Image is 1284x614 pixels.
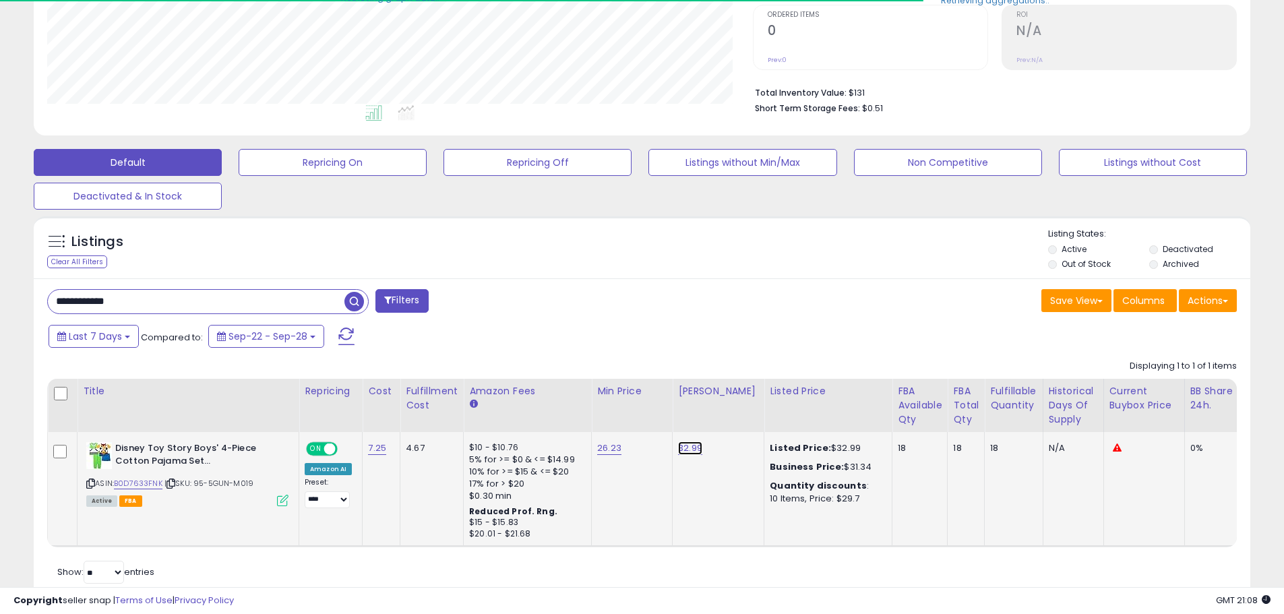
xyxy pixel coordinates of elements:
[228,330,307,343] span: Sep-22 - Sep-28
[648,149,836,176] button: Listings without Min/Max
[770,480,882,492] div: :
[368,384,394,398] div: Cost
[1190,384,1240,412] div: BB Share 24h.
[469,490,581,502] div: $0.30 min
[1163,258,1199,270] label: Archived
[208,325,324,348] button: Sep-22 - Sep-28
[770,442,882,454] div: $32.99
[1062,258,1111,270] label: Out of Stock
[406,442,453,454] div: 4.67
[114,478,162,489] a: B0D7633FNK
[469,466,581,478] div: 10% for >= $15 & <= $20
[1113,289,1177,312] button: Columns
[990,384,1037,412] div: Fulfillable Quantity
[1049,442,1093,454] div: N/A
[1062,243,1087,255] label: Active
[1109,384,1179,412] div: Current Buybox Price
[1190,442,1235,454] div: 0%
[1216,594,1271,607] span: 2025-10-6 21:08 GMT
[770,461,882,473] div: $31.34
[770,384,886,398] div: Listed Price
[597,384,667,398] div: Min Price
[307,443,324,455] span: ON
[305,384,357,398] div: Repricing
[898,384,942,427] div: FBA Available Qty
[141,331,203,344] span: Compared to:
[86,442,112,469] img: 4143+zJtJOL._SL40_.jpg
[597,441,621,455] a: 26.23
[34,149,222,176] button: Default
[47,255,107,268] div: Clear All Filters
[770,441,831,454] b: Listed Price:
[1179,289,1237,312] button: Actions
[770,479,867,492] b: Quantity discounts
[86,442,288,505] div: ASIN:
[71,233,123,251] h5: Listings
[1048,228,1250,241] p: Listing States:
[13,594,63,607] strong: Copyright
[469,517,581,528] div: $15 - $15.83
[1059,149,1247,176] button: Listings without Cost
[69,330,122,343] span: Last 7 Days
[854,149,1042,176] button: Non Competitive
[375,289,428,313] button: Filters
[13,594,234,607] div: seller snap | |
[469,384,586,398] div: Amazon Fees
[770,460,844,473] b: Business Price:
[770,493,882,505] div: 10 Items, Price: $29.7
[1049,384,1098,427] div: Historical Days Of Supply
[898,442,937,454] div: 18
[368,441,386,455] a: 7.25
[990,442,1032,454] div: 18
[164,478,253,489] span: | SKU: 95-5GUN-M019
[115,442,279,470] b: Disney Toy Story Boys' 4-Piece Cotton Pajama Set…
[86,495,117,507] span: All listings currently available for purchase on Amazon
[444,149,632,176] button: Repricing Off
[175,594,234,607] a: Privacy Policy
[34,183,222,210] button: Deactivated & In Stock
[119,495,142,507] span: FBA
[1130,360,1237,373] div: Displaying 1 to 1 of 1 items
[406,384,458,412] div: Fulfillment Cost
[1041,289,1111,312] button: Save View
[469,442,581,454] div: $10 - $10.76
[57,565,154,578] span: Show: entries
[953,384,979,427] div: FBA Total Qty
[49,325,139,348] button: Last 7 Days
[305,463,352,475] div: Amazon AI
[239,149,427,176] button: Repricing On
[469,398,477,410] small: Amazon Fees.
[678,441,702,455] a: 32.99
[469,478,581,490] div: 17% for > $20
[1163,243,1213,255] label: Deactivated
[305,478,352,508] div: Preset:
[678,384,758,398] div: [PERSON_NAME]
[953,442,974,454] div: 18
[1122,294,1165,307] span: Columns
[469,454,581,466] div: 5% for >= $0 & <= $14.99
[83,384,293,398] div: Title
[115,594,173,607] a: Terms of Use
[336,443,357,455] span: OFF
[469,528,581,540] div: $20.01 - $21.68
[469,505,557,517] b: Reduced Prof. Rng.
